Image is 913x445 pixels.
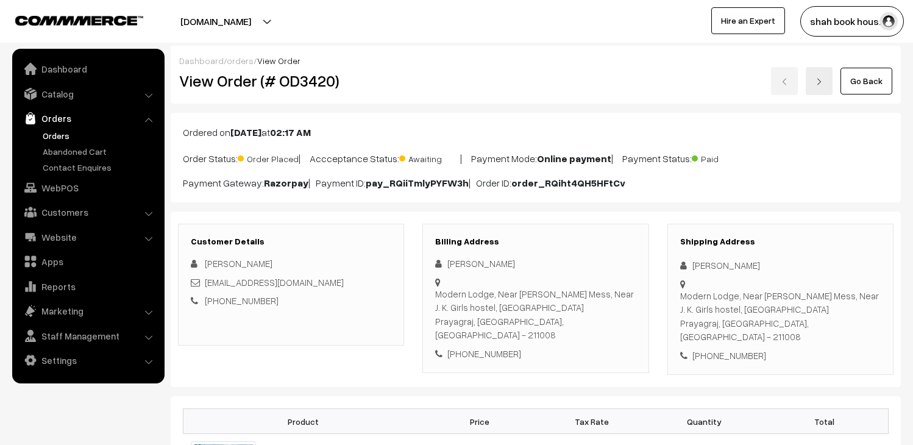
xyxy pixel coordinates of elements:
div: Modern Lodge, Near [PERSON_NAME] Mess, Near J. K. Girls hostel, [GEOGRAPHIC_DATA] Prayagraj, [GEO... [680,289,881,344]
a: Reports [15,276,160,297]
span: [PERSON_NAME] [205,258,272,269]
div: Modern Lodge, Near [PERSON_NAME] Mess, Near J. K. Girls hostel, [GEOGRAPHIC_DATA] Prayagraj, [GEO... [435,287,636,342]
span: Awaiting [399,149,460,165]
a: [PHONE_NUMBER] [205,295,279,306]
b: [DATE] [230,126,261,138]
div: [PERSON_NAME] [435,257,636,271]
div: / / [179,54,892,67]
a: Go Back [840,68,892,94]
a: Orders [40,129,160,142]
a: Website [15,226,160,248]
a: Settings [15,349,160,371]
div: [PHONE_NUMBER] [680,349,881,363]
a: Dashboard [15,58,160,80]
a: Contact Enquires [40,161,160,174]
a: Catalog [15,83,160,105]
a: COMMMERCE [15,12,122,27]
p: Ordered on at [183,125,889,140]
th: Tax Rate [536,409,648,434]
b: pay_RQiiTmlyPYFW3h [366,177,469,189]
h3: Shipping Address [680,237,881,247]
a: WebPOS [15,177,160,199]
div: [PERSON_NAME] [680,258,881,272]
a: Customers [15,201,160,223]
a: Dashboard [179,55,224,66]
div: [PHONE_NUMBER] [435,347,636,361]
b: 02:17 AM [270,126,311,138]
img: user [879,12,898,30]
th: Price [424,409,536,434]
a: [EMAIL_ADDRESS][DOMAIN_NAME] [205,277,344,288]
button: shah book hous… [800,6,904,37]
span: View Order [257,55,300,66]
p: Payment Gateway: | Payment ID: | Order ID: [183,176,889,190]
th: Quantity [648,409,760,434]
span: Paid [692,149,753,165]
a: Marketing [15,300,160,322]
a: Staff Management [15,325,160,347]
a: orders [227,55,254,66]
p: Order Status: | Accceptance Status: | Payment Mode: | Payment Status: [183,149,889,166]
button: [DOMAIN_NAME] [138,6,294,37]
h2: View Order (# OD3420) [179,71,405,90]
a: Orders [15,107,160,129]
a: Abandoned Cart [40,145,160,158]
th: Total [760,409,888,434]
a: Hire an Expert [711,7,785,34]
b: Online payment [537,152,611,165]
b: Razorpay [264,177,308,189]
img: COMMMERCE [15,16,143,25]
th: Product [183,409,424,434]
h3: Billing Address [435,237,636,247]
span: Order Placed [238,149,299,165]
b: order_RQiht4QH5HFtCv [511,177,625,189]
img: right-arrow.png [815,78,823,85]
h3: Customer Details [191,237,391,247]
a: Apps [15,251,160,272]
